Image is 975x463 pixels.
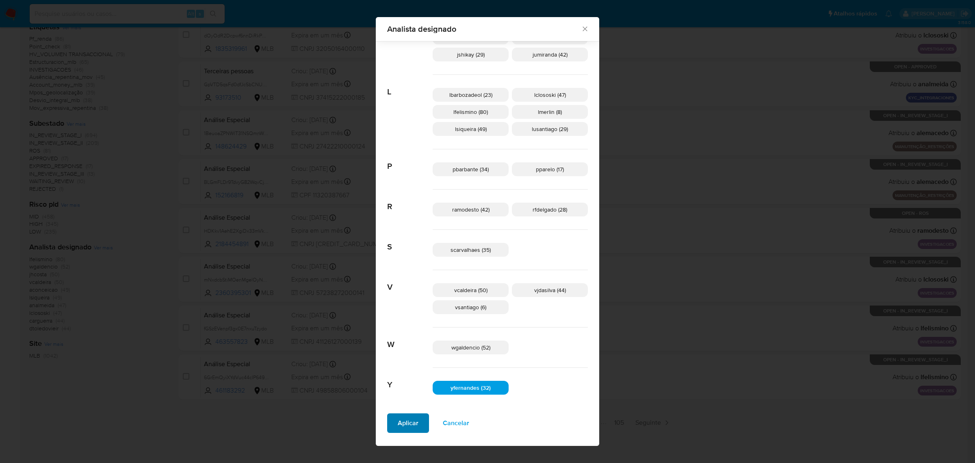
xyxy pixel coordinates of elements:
[451,343,490,352] span: wgaldencio (52)
[453,165,489,173] span: pbarbante (34)
[454,286,487,294] span: vcaldeira (50)
[538,108,562,116] span: lmerlin (8)
[512,162,588,176] div: pparelo (17)
[398,414,418,432] span: Aplicar
[533,50,568,59] span: jumiranda (42)
[433,283,509,297] div: vcaldeira (50)
[453,108,488,116] span: lfelismino (80)
[433,48,509,61] div: jshikay (29)
[433,105,509,119] div: lfelismino (80)
[533,205,567,214] span: rfdelgado (28)
[433,203,509,216] div: ramodesto (42)
[387,413,429,433] button: Aplicar
[387,270,433,292] span: V
[457,50,485,59] span: jshikay (29)
[433,162,509,176] div: pbarbante (34)
[512,283,588,297] div: vjdasilva (44)
[451,384,491,392] span: yfernandes (32)
[387,328,433,349] span: W
[512,122,588,136] div: lusantiago (29)
[387,149,433,171] span: P
[449,91,492,99] span: lbarbozadeol (23)
[387,368,433,390] span: Y
[534,286,566,294] span: vjdasilva (44)
[387,25,581,33] span: Analista designado
[532,125,568,133] span: lusantiago (29)
[512,105,588,119] div: lmerlin (8)
[432,413,480,433] button: Cancelar
[451,246,491,254] span: scarvalhaes (35)
[433,88,509,102] div: lbarbozadeol (23)
[433,300,509,314] div: vsantiago (6)
[536,165,564,173] span: pparelo (17)
[512,48,588,61] div: jumiranda (42)
[512,88,588,102] div: lclososki (47)
[581,25,588,32] button: Fechar
[387,190,433,212] span: R
[387,230,433,252] span: S
[534,91,566,99] span: lclososki (47)
[452,205,490,214] span: ramodesto (42)
[387,75,433,97] span: L
[433,341,509,354] div: wgaldencio (52)
[455,125,487,133] span: lsiqueira (49)
[443,414,469,432] span: Cancelar
[433,381,509,395] div: yfernandes (32)
[433,243,509,257] div: scarvalhaes (35)
[433,122,509,136] div: lsiqueira (49)
[512,203,588,216] div: rfdelgado (28)
[455,303,486,311] span: vsantiago (6)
